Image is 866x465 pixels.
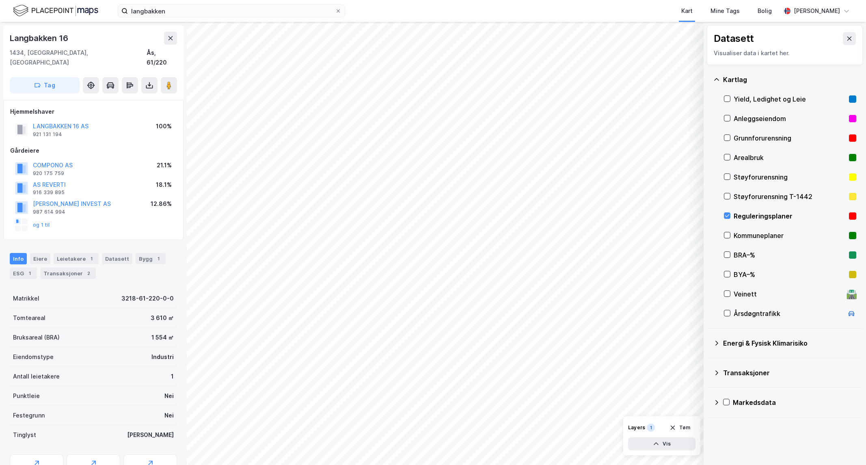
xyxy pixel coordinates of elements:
div: 21.1% [157,160,172,170]
div: Mine Tags [711,6,740,16]
div: 1 [154,255,162,263]
div: Kart [681,6,693,16]
div: Langbakken 16 [10,32,69,45]
div: Layers [628,424,645,431]
img: logo.f888ab2527a4732fd821a326f86c7f29.svg [13,4,98,18]
div: Bygg [136,253,166,264]
div: Tomteareal [13,313,45,323]
div: Transaksjoner [723,368,856,378]
div: 1 [171,372,174,381]
div: 12.86% [151,199,172,209]
div: Antall leietakere [13,372,60,381]
div: [PERSON_NAME] [794,6,840,16]
div: BYA–% [734,270,846,279]
div: 3 610 ㎡ [151,313,174,323]
div: Yield, Ledighet og Leie [734,94,846,104]
button: Tag [10,77,80,93]
div: Grunnforurensning [734,133,846,143]
div: Kommuneplaner [734,231,846,240]
div: 921 131 194 [33,131,62,138]
div: 3218-61-220-0-0 [121,294,174,303]
div: Bruksareal (BRA) [13,333,60,342]
div: Datasett [714,32,754,45]
div: Matrikkel [13,294,39,303]
div: Arealbruk [734,153,846,162]
div: Ås, 61/220 [147,48,177,67]
div: Datasett [102,253,132,264]
div: Årsdøgntrafikk [734,309,843,318]
div: 987 614 994 [33,209,65,215]
div: Info [10,253,27,264]
div: Tinglyst [13,430,36,440]
div: Kartlag [723,75,856,84]
div: Reguleringsplaner [734,211,846,221]
div: 🛣️ [846,289,857,299]
div: Nei [164,391,174,401]
div: 18.1% [156,180,172,190]
div: Leietakere [54,253,99,264]
div: 1 554 ㎡ [151,333,174,342]
div: 2 [84,269,93,277]
div: BRA–% [734,250,846,260]
div: 916 339 895 [33,189,65,196]
div: Eiere [30,253,50,264]
div: 100% [156,121,172,131]
div: Festegrunn [13,411,45,420]
button: Vis [628,437,695,450]
div: 920 175 759 [33,170,64,177]
input: Søk på adresse, matrikkel, gårdeiere, leietakere eller personer [128,5,335,17]
div: Eiendomstype [13,352,54,362]
div: Energi & Fysisk Klimarisiko [723,338,856,348]
div: [PERSON_NAME] [127,430,174,440]
div: Bolig [758,6,772,16]
div: 1 [647,424,655,432]
div: Markedsdata [733,398,856,407]
div: Transaksjoner [40,268,96,279]
div: ESG [10,268,37,279]
div: 1 [26,269,34,277]
div: Nei [164,411,174,420]
button: Tøm [664,421,695,434]
div: Veinett [734,289,843,299]
div: Punktleie [13,391,40,401]
div: Anleggseiendom [734,114,846,123]
div: Hjemmelshaver [10,107,177,117]
div: 1434, [GEOGRAPHIC_DATA], [GEOGRAPHIC_DATA] [10,48,147,67]
div: Støyforurensning T-1442 [734,192,846,201]
iframe: Chat Widget [825,426,866,465]
div: 1 [87,255,95,263]
div: Industri [151,352,174,362]
div: Visualiser data i kartet her. [714,48,856,58]
div: Støyforurensning [734,172,846,182]
div: Gårdeiere [10,146,177,156]
div: Kontrollprogram for chat [825,426,866,465]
